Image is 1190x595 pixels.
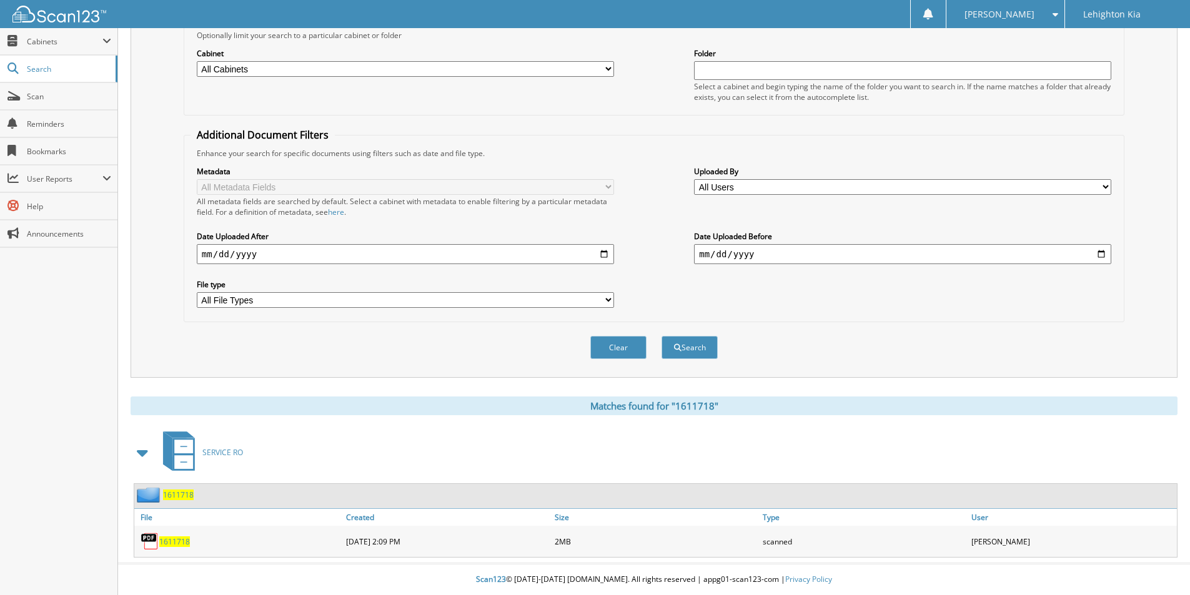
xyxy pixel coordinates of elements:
label: File type [197,279,614,290]
span: Scan [27,91,111,102]
span: [PERSON_NAME] [964,11,1034,18]
label: Date Uploaded After [197,231,614,242]
legend: Additional Document Filters [191,128,335,142]
span: Lehighton Kia [1083,11,1141,18]
a: Privacy Policy [785,574,832,584]
a: 1611718 [159,536,190,547]
div: 2MB [552,529,760,554]
div: [PERSON_NAME] [968,529,1177,554]
iframe: Chat Widget [1128,535,1190,595]
a: 1611718 [163,489,194,500]
span: Search [27,64,109,74]
a: Created [343,509,552,526]
input: start [197,244,614,264]
label: Folder [694,48,1111,59]
label: Metadata [197,166,614,177]
input: end [694,244,1111,264]
label: Uploaded By [694,166,1111,177]
span: SERVICE RO [202,447,243,458]
a: Size [552,509,760,526]
img: scan123-logo-white.svg [12,6,106,22]
span: Announcements [27,229,111,239]
span: User Reports [27,174,102,184]
a: here [328,207,344,217]
div: Matches found for "1611718" [131,396,1178,415]
span: Reminders [27,119,111,129]
div: Optionally limit your search to a particular cabinet or folder [191,30,1118,41]
label: Date Uploaded Before [694,231,1111,242]
div: scanned [760,529,968,554]
img: folder2.png [137,487,163,503]
a: File [134,509,343,526]
button: Search [662,336,718,359]
div: [DATE] 2:09 PM [343,529,552,554]
span: Scan123 [476,574,506,584]
img: PDF.png [141,532,159,551]
span: Cabinets [27,36,102,47]
a: SERVICE RO [156,428,243,477]
span: Bookmarks [27,146,111,157]
div: © [DATE]-[DATE] [DOMAIN_NAME]. All rights reserved | appg01-scan123-com | [118,564,1190,595]
label: Cabinet [197,48,614,59]
a: User [968,509,1177,526]
button: Clear [590,336,647,359]
div: Select a cabinet and begin typing the name of the folder you want to search in. If the name match... [694,81,1111,102]
div: Enhance your search for specific documents using filters such as date and file type. [191,148,1118,159]
span: Help [27,201,111,212]
div: All metadata fields are searched by default. Select a cabinet with metadata to enable filtering b... [197,196,614,217]
a: Type [760,509,968,526]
